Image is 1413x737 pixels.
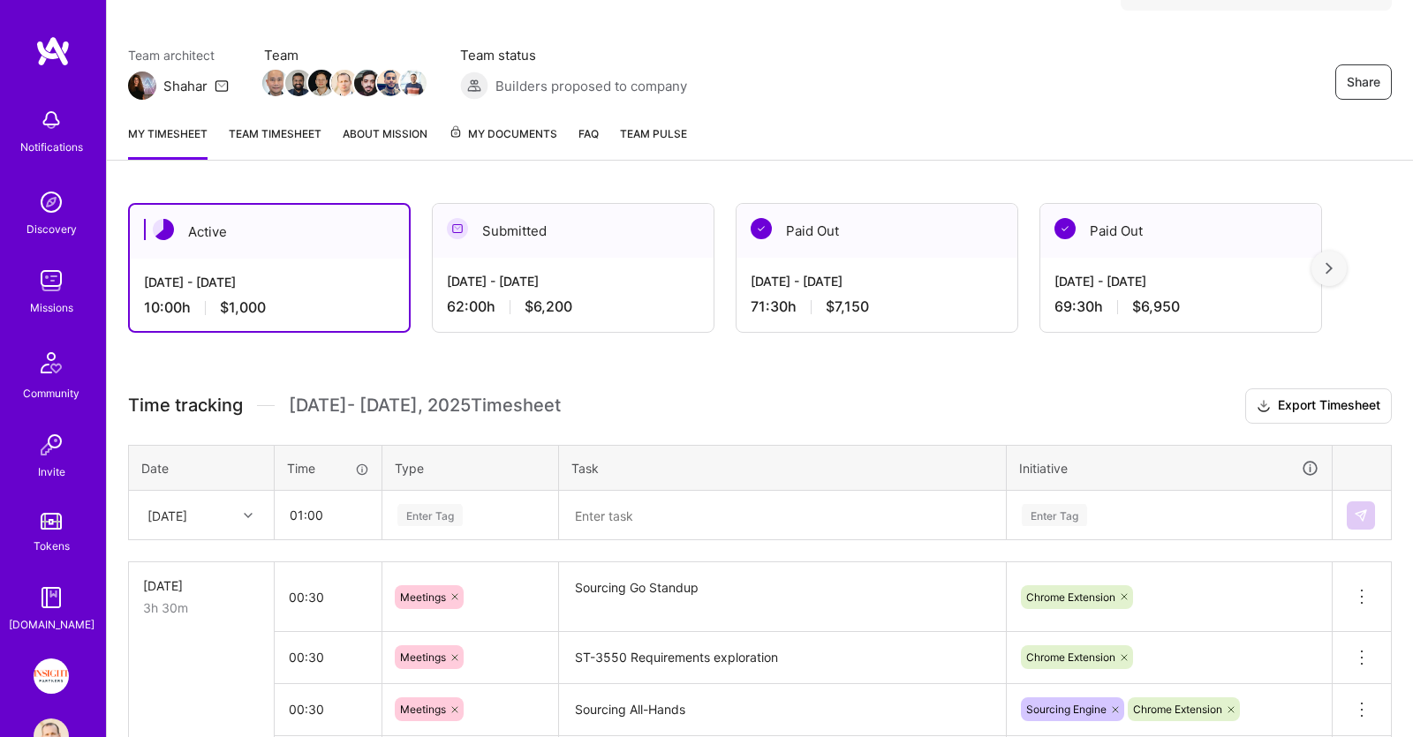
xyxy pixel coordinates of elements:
span: [DATE] - [DATE] , 2025 Timesheet [289,395,561,417]
span: My Documents [449,124,557,144]
img: Insight Partners: Data & AI - Sourcing [34,658,69,694]
span: $7,150 [826,297,869,316]
i: icon Mail [215,79,229,93]
div: Invite [38,463,65,481]
span: Time tracking [128,395,243,417]
a: Team timesheet [229,124,321,160]
div: Active [130,205,409,259]
span: Chrome Extension [1133,703,1222,716]
div: Enter Tag [397,501,463,529]
span: Sourcing Engine [1026,703,1107,716]
img: Team Member Avatar [308,70,335,96]
span: Chrome Extension [1026,590,1115,604]
i: icon Download [1257,397,1271,416]
div: 62:00 h [447,297,699,316]
div: [DATE] - [DATE] [1054,272,1307,290]
a: Team Member Avatar [264,68,287,98]
input: HH:MM [276,492,381,538]
img: Team Architect [128,71,156,100]
div: Enter Tag [1022,501,1087,529]
img: discovery [34,184,69,220]
div: Time [287,459,369,478]
div: 69:30 h [1054,297,1307,316]
img: Builders proposed to company [460,71,488,100]
img: Community [30,342,72,384]
button: Share [1335,64,1392,100]
span: $6,200 [525,297,572,316]
img: Team Member Avatar [331,70,358,96]
div: Paid Out [737,204,1017,258]
span: Meetings [400,590,446,604]
div: [DATE] [147,506,187,524]
div: Paid Out [1040,204,1321,258]
a: Team Member Avatar [310,68,333,98]
a: FAQ [578,124,599,160]
div: [DATE] - [DATE] [447,272,699,290]
span: Share [1347,73,1380,91]
span: Team Pulse [620,127,687,140]
img: Team Member Avatar [400,70,427,96]
div: [DATE] - [DATE] [144,273,395,291]
div: Initiative [1019,458,1319,478]
a: My timesheet [128,124,208,160]
span: $1,000 [220,298,266,317]
th: Task [559,445,1007,491]
div: Community [23,384,79,402]
img: Team Member Avatar [262,70,289,96]
div: [DOMAIN_NAME] [9,615,94,634]
img: tokens [41,513,62,530]
div: [DATE] [143,576,260,595]
img: Team Member Avatar [377,70,404,96]
img: Active [153,219,174,240]
textarea: ST-3550 Requirements exploration [561,634,1004,682]
input: HH:MM [275,574,382,620]
img: Paid Out [1054,218,1076,239]
img: bell [34,102,69,138]
input: HH:MM [275,686,382,733]
th: Date [129,445,275,491]
a: Insight Partners: Data & AI - Sourcing [29,658,73,694]
span: $6,950 [1132,297,1180,316]
div: Tokens [34,537,70,555]
div: Shahar [163,77,208,95]
a: My Documents [449,124,557,160]
a: About Mission [343,124,427,160]
span: Team status [460,46,687,64]
div: Discovery [26,220,77,238]
span: Builders proposed to company [495,77,687,95]
div: Notifications [20,138,83,156]
button: Export Timesheet [1245,388,1392,424]
textarea: Sourcing Go Standup [561,564,1004,630]
textarea: Sourcing All-Hands [561,686,1004,734]
a: Team Member Avatar [402,68,425,98]
div: 71:30 h [751,297,1003,316]
img: guide book [34,580,69,615]
img: Paid Out [751,218,772,239]
div: 10:00 h [144,298,395,317]
a: Team Pulse [620,124,687,160]
div: [DATE] - [DATE] [751,272,1003,290]
img: teamwork [34,263,69,298]
img: Invite [34,427,69,463]
img: logo [35,35,71,67]
span: Chrome Extension [1026,651,1115,664]
input: HH:MM [275,634,382,681]
span: Meetings [400,651,446,664]
th: Type [382,445,559,491]
a: Team Member Avatar [379,68,402,98]
span: Team [264,46,425,64]
img: right [1326,262,1333,274]
span: Team architect [128,46,229,64]
img: Team Member Avatar [354,70,381,96]
img: Submit [1354,508,1368,523]
div: Submitted [433,204,714,258]
img: Team Member Avatar [285,70,312,96]
div: 3h 30m [143,598,260,617]
img: Submitted [447,218,468,239]
a: Team Member Avatar [287,68,310,98]
span: Meetings [400,703,446,716]
div: Missions [30,298,73,317]
i: icon Chevron [244,511,253,520]
a: Team Member Avatar [356,68,379,98]
a: Team Member Avatar [333,68,356,98]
